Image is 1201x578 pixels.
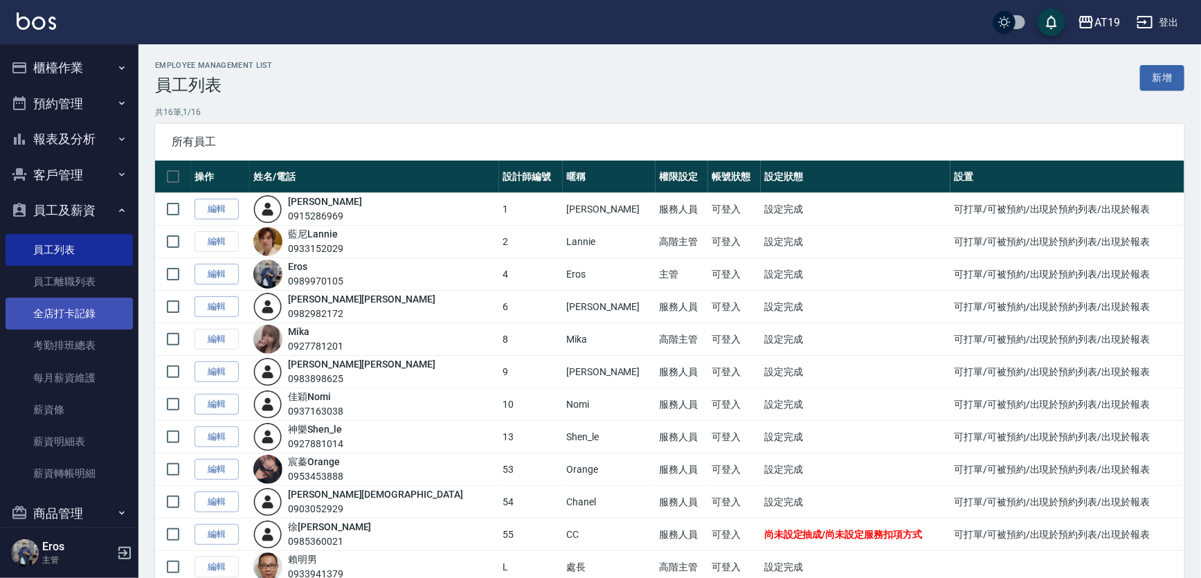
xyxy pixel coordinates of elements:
[1131,10,1184,35] button: 登出
[288,339,343,354] div: 0927781201
[288,274,343,289] div: 0989970105
[6,362,133,394] a: 每月薪資維護
[761,226,950,258] td: 設定完成
[656,388,708,421] td: 服務人員
[6,394,133,426] a: 薪資條
[288,469,343,484] div: 0953453888
[195,199,239,220] a: 編輯
[563,258,656,291] td: Eros
[761,421,950,453] td: 設定完成
[499,421,563,453] td: 13
[950,193,1184,226] td: 可打單/可被預約/出現於預約列表/出現於報表
[6,458,133,489] a: 薪資轉帳明細
[253,487,282,516] img: user-login-man-human-body-mobile-person-512.png
[155,75,273,95] h3: 員工列表
[6,86,133,122] button: 預約管理
[11,539,39,567] img: Person
[761,193,950,226] td: 設定完成
[656,226,708,258] td: 高階主管
[761,453,950,486] td: 設定完成
[195,361,239,383] a: 編輯
[563,421,656,453] td: Shen_le
[155,106,1184,118] p: 共 16 筆, 1 / 16
[253,260,282,289] img: avatar.jpeg
[950,453,1184,486] td: 可打單/可被預約/出現於預約列表/出現於報表
[288,293,435,305] a: [PERSON_NAME][PERSON_NAME]
[563,453,656,486] td: Orange
[288,209,361,224] div: 0915286969
[708,486,761,518] td: 可登入
[288,261,307,272] a: Eros
[563,161,656,193] th: 暱稱
[656,518,708,551] td: 服務人員
[155,61,273,70] h2: Employee Management List
[288,196,361,207] a: [PERSON_NAME]
[288,424,342,435] a: 神樂Shen_le
[761,258,950,291] td: 設定完成
[253,195,282,224] img: user-login-man-human-body-mobile-person-512.png
[656,258,708,291] td: 主管
[499,388,563,421] td: 10
[656,453,708,486] td: 服務人員
[563,388,656,421] td: Nomi
[563,193,656,226] td: [PERSON_NAME]
[250,161,499,193] th: 姓名/電話
[563,486,656,518] td: Chanel
[195,524,239,545] a: 編輯
[288,456,340,467] a: 宸蓁Orange
[288,372,435,386] div: 0983898625
[195,296,239,318] a: 編輯
[288,242,343,256] div: 0933152029
[950,486,1184,518] td: 可打單/可被預約/出現於預約列表/出現於報表
[950,258,1184,291] td: 可打單/可被預約/出現於預約列表/出現於報表
[563,323,656,356] td: Mika
[1072,8,1126,37] button: AT19
[563,518,656,551] td: CC
[288,359,435,370] a: [PERSON_NAME][PERSON_NAME]
[499,453,563,486] td: 53
[195,426,239,448] a: 編輯
[253,390,282,419] img: user-login-man-human-body-mobile-person-512.png
[499,226,563,258] td: 2
[656,486,708,518] td: 服務人員
[288,228,338,240] a: 藍尼Lannie
[499,258,563,291] td: 4
[499,323,563,356] td: 8
[253,455,282,484] img: avatar.jpeg
[6,496,133,532] button: 商品管理
[708,323,761,356] td: 可登入
[656,356,708,388] td: 服務人員
[288,437,343,451] div: 0927881014
[253,292,282,321] img: user-login-man-human-body-mobile-person-512.png
[499,518,563,551] td: 55
[761,291,950,323] td: 設定完成
[761,356,950,388] td: 設定完成
[950,161,1184,193] th: 設置
[761,161,950,193] th: 設定狀態
[288,521,371,532] a: 徐[PERSON_NAME]
[708,291,761,323] td: 可登入
[6,426,133,458] a: 薪資明細表
[950,518,1184,551] td: 可打單/可被預約/出現於預約列表/出現於報表
[563,356,656,388] td: [PERSON_NAME]
[761,388,950,421] td: 設定完成
[1038,8,1065,36] button: save
[764,529,922,540] span: 尚未設定抽成/尚未設定服務扣項方式
[708,518,761,551] td: 可登入
[499,356,563,388] td: 9
[950,323,1184,356] td: 可打單/可被預約/出現於預約列表/出現於報表
[499,486,563,518] td: 54
[288,534,371,549] div: 0985360021
[17,12,56,30] img: Logo
[6,298,133,329] a: 全店打卡記錄
[499,161,563,193] th: 設計師編號
[6,266,133,298] a: 員工離職列表
[950,226,1184,258] td: 可打單/可被預約/出現於預約列表/出現於報表
[253,422,282,451] img: user-login-man-human-body-mobile-person-512.png
[6,192,133,228] button: 員工及薪資
[499,193,563,226] td: 1
[253,227,282,256] img: avatar.jpeg
[499,291,563,323] td: 6
[6,157,133,193] button: 客戶管理
[656,161,708,193] th: 權限設定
